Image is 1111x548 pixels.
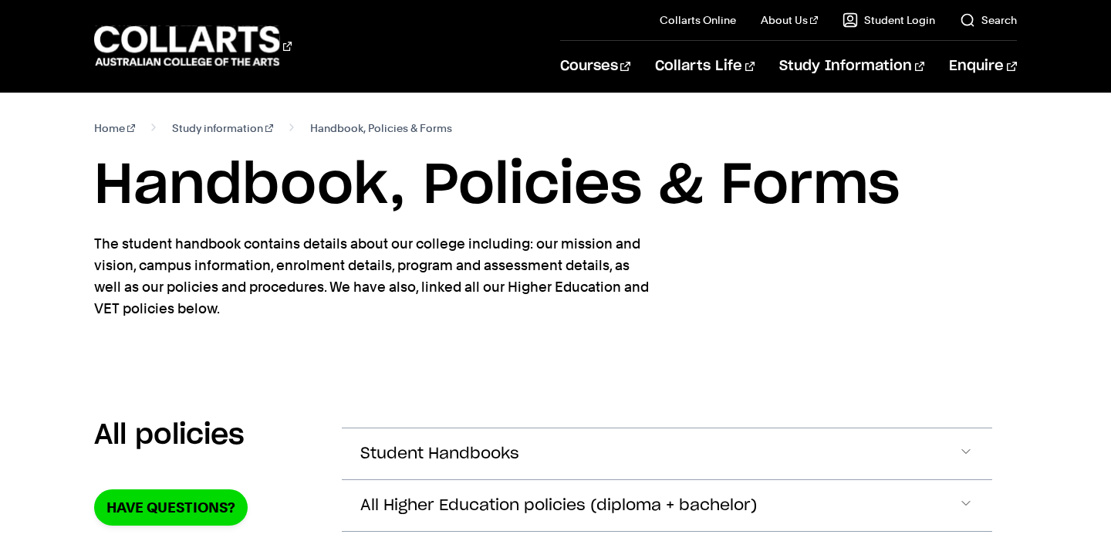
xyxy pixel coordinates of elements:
a: Study information [172,117,273,139]
a: About Us [761,12,818,28]
a: Courses [560,41,630,92]
span: Student Handbooks [360,445,519,463]
div: Go to homepage [94,24,292,68]
a: Enquire [949,41,1016,92]
a: Have Questions? [94,489,248,526]
h1: Handbook, Policies & Forms [94,151,1016,221]
button: Student Handbooks [342,428,991,479]
a: Student Login [843,12,935,28]
span: All Higher Education policies (diploma + bachelor) [360,497,757,515]
a: Search [960,12,1017,28]
h2: All policies [94,418,245,452]
a: Collarts Life [655,41,755,92]
button: All Higher Education policies (diploma + bachelor) [342,480,991,531]
a: Home [94,117,135,139]
span: Handbook, Policies & Forms [310,117,452,139]
p: The student handbook contains details about our college including: our mission and vision, campus... [94,233,657,320]
a: Collarts Online [660,12,736,28]
a: Study Information [779,41,924,92]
